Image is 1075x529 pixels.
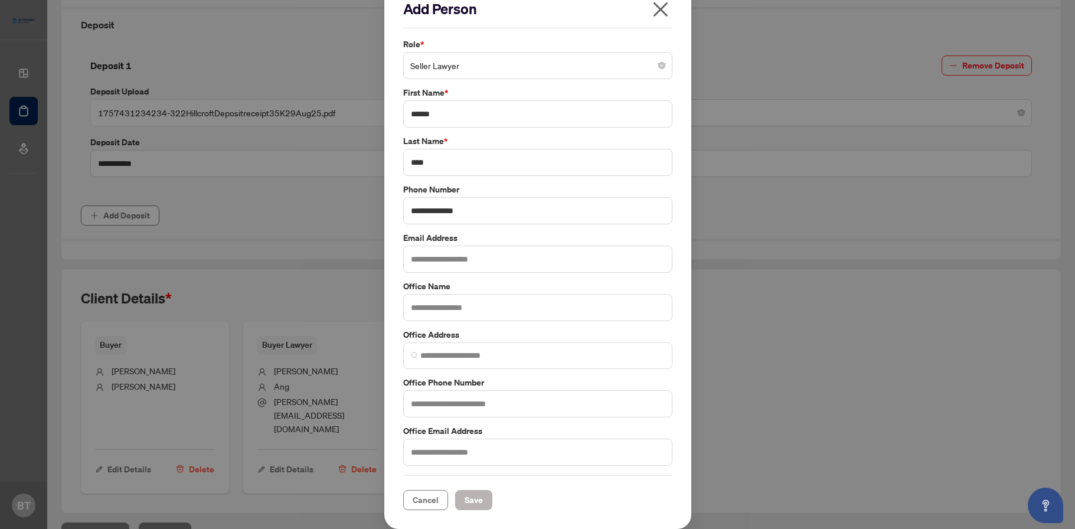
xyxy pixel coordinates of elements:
button: Save [455,490,492,510]
span: Cancel [413,491,439,510]
span: Seller Lawyer [410,54,665,77]
img: search_icon [411,352,418,359]
label: Phone Number [403,183,672,196]
button: Open asap [1028,488,1063,523]
label: Role [403,38,672,51]
span: close-circle [658,62,665,69]
label: First Name [403,86,672,99]
span: Save [465,491,483,510]
label: Last Name [403,135,672,148]
label: Office Phone Number [403,376,672,389]
label: Office Email Address [403,424,672,437]
label: Office Address [403,328,672,341]
label: Office Name [403,280,672,293]
button: Cancel [403,490,448,510]
label: Email Address [403,231,672,244]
